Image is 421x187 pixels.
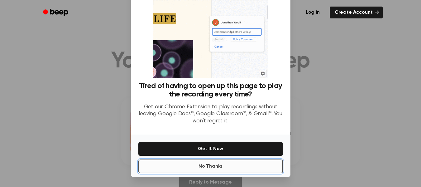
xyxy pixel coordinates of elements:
p: Get our Chrome Extension to play recordings without leaving Google Docs™, Google Classroom™, & Gm... [138,104,283,125]
button: No Thanks [138,160,283,173]
h3: Tired of having to open up this page to play the recording every time? [138,82,283,99]
a: Beep [39,7,74,19]
button: Get It Now [138,142,283,156]
a: Create Account [330,7,383,18]
a: Log in [299,5,326,20]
